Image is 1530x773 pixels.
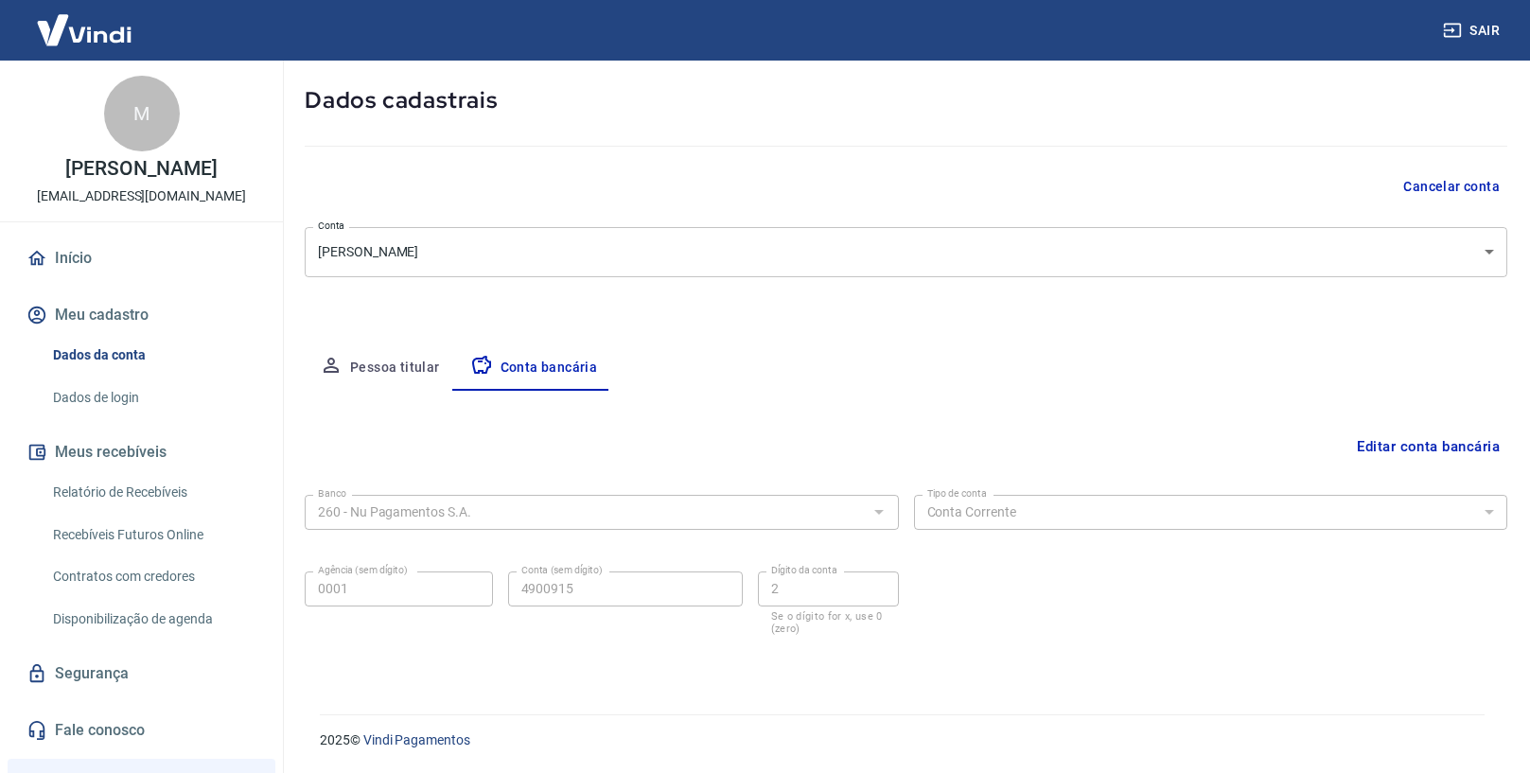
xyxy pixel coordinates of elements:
[37,186,246,206] p: [EMAIL_ADDRESS][DOMAIN_NAME]
[305,227,1507,277] div: [PERSON_NAME]
[23,710,260,751] a: Fale conosco
[23,294,260,336] button: Meu cadastro
[305,345,455,391] button: Pessoa titular
[23,431,260,473] button: Meus recebíveis
[65,159,217,179] p: [PERSON_NAME]
[320,730,1485,750] p: 2025 ©
[771,610,886,635] p: Se o dígito for x, use 0 (zero)
[23,653,260,694] a: Segurança
[363,732,470,747] a: Vindi Pagamentos
[455,345,613,391] button: Conta bancária
[104,76,180,151] div: M
[927,486,987,501] label: Tipo de conta
[521,563,603,577] label: Conta (sem dígito)
[318,486,346,501] label: Banco
[318,219,344,233] label: Conta
[45,378,260,417] a: Dados de login
[45,600,260,639] a: Disponibilização de agenda
[1439,13,1507,48] button: Sair
[45,473,260,512] a: Relatório de Recebíveis
[45,557,260,596] a: Contratos com credores
[771,563,837,577] label: Dígito da conta
[1396,169,1507,204] button: Cancelar conta
[23,237,260,279] a: Início
[23,1,146,59] img: Vindi
[1349,429,1507,465] button: Editar conta bancária
[45,516,260,554] a: Recebíveis Futuros Online
[318,563,408,577] label: Agência (sem dígito)
[305,85,1507,115] h5: Dados cadastrais
[45,336,260,375] a: Dados da conta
